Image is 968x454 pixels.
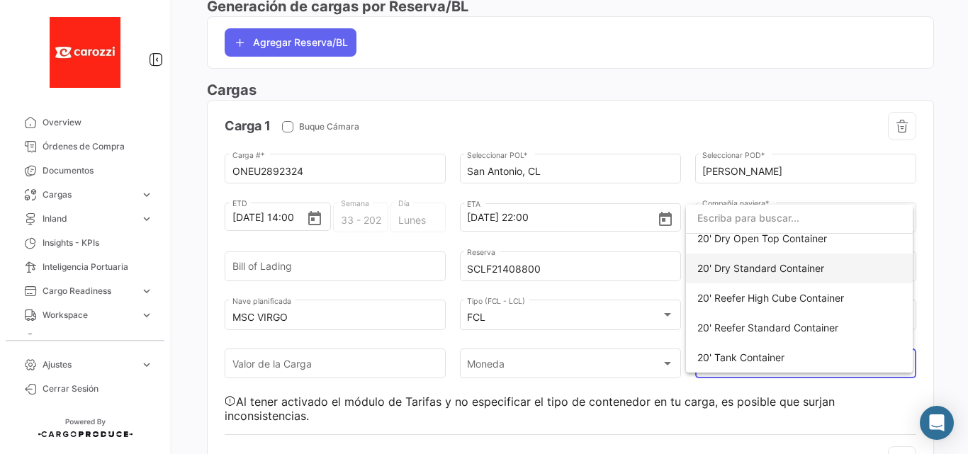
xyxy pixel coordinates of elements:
span: 20' Dry Open Top Container [697,232,827,244]
span: 20' Tank Container [697,351,784,363]
input: dropdown search [686,203,913,233]
span: 20' Dry Standard Container [697,262,824,274]
span: 20' Reefer Standard Container [697,322,838,334]
div: Abrir Intercom Messenger [920,406,954,440]
span: 20' Reefer High Cube Container [697,292,844,304]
